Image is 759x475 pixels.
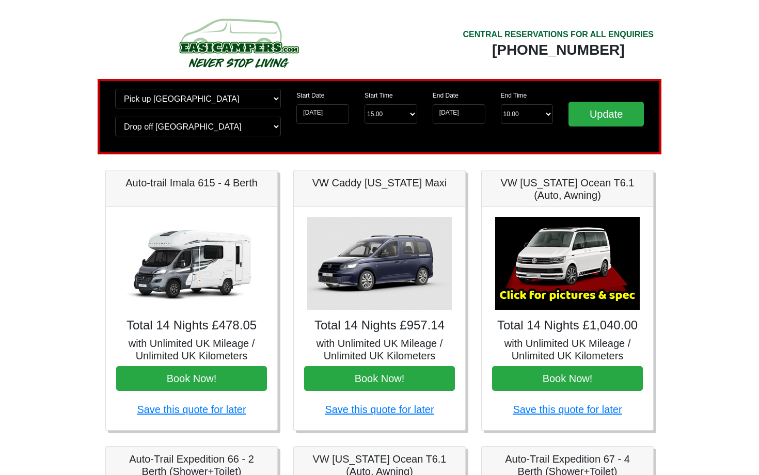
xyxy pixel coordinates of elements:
[304,337,455,362] h5: with Unlimited UK Mileage / Unlimited UK Kilometers
[463,41,654,59] div: [PHONE_NUMBER]
[501,91,527,100] label: End Time
[495,217,640,310] img: VW California Ocean T6.1 (Auto, Awning)
[116,318,267,333] h4: Total 14 Nights £478.05
[492,177,643,201] h5: VW [US_STATE] Ocean T6.1 (Auto, Awning)
[119,217,264,310] img: Auto-trail Imala 615 - 4 Berth
[433,104,485,124] input: Return Date
[568,102,644,126] input: Update
[296,104,349,124] input: Start Date
[492,318,643,333] h4: Total 14 Nights £1,040.00
[492,337,643,362] h5: with Unlimited UK Mileage / Unlimited UK Kilometers
[304,177,455,189] h5: VW Caddy [US_STATE] Maxi
[296,91,324,100] label: Start Date
[433,91,458,100] label: End Date
[463,28,654,41] div: CENTRAL RESERVATIONS FOR ALL ENQUIRIES
[325,404,434,415] a: Save this quote for later
[307,217,452,310] img: VW Caddy California Maxi
[304,318,455,333] h4: Total 14 Nights £957.14
[140,14,337,71] img: campers-checkout-logo.png
[116,337,267,362] h5: with Unlimited UK Mileage / Unlimited UK Kilometers
[365,91,393,100] label: Start Time
[513,404,622,415] a: Save this quote for later
[137,404,246,415] a: Save this quote for later
[492,366,643,391] button: Book Now!
[116,366,267,391] button: Book Now!
[304,366,455,391] button: Book Now!
[116,177,267,189] h5: Auto-trail Imala 615 - 4 Berth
